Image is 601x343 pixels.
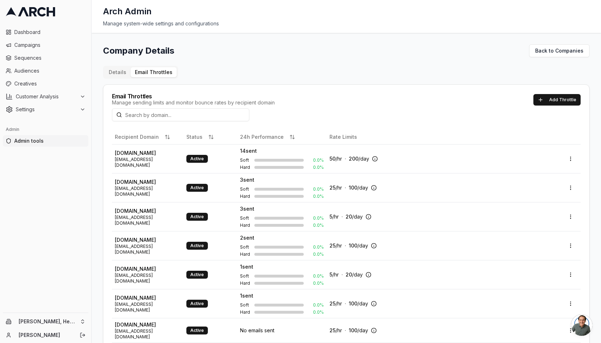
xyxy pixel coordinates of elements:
[240,309,251,315] span: Hard
[3,26,88,38] a: Dashboard
[240,215,251,221] span: Soft
[342,271,343,278] span: ·
[329,185,336,191] span: 25
[307,280,324,286] span: 0.0 %
[186,327,208,334] div: Active
[342,214,343,220] span: ·
[240,273,251,279] span: Soft
[240,222,251,228] span: Hard
[112,93,275,99] div: Email Throttles
[345,300,346,307] span: ·
[329,156,336,162] span: 50
[533,94,581,106] button: Add Throttle
[16,106,77,113] span: Settings
[240,244,251,250] span: Soft
[349,156,358,162] span: 200
[352,271,363,278] span: /day
[3,78,88,89] a: Creatives
[349,185,357,191] span: 100
[240,186,251,192] span: Soft
[336,156,342,162] span: /hr
[240,302,251,308] span: Soft
[14,54,85,62] span: Sequences
[357,185,368,191] span: /day
[307,193,324,199] span: 0.0 %
[115,150,181,157] span: [DOMAIN_NAME]
[307,215,324,221] span: 0.0 %
[186,242,208,250] div: Active
[78,330,88,340] button: Log out
[329,242,336,249] span: 25
[240,176,254,183] span: 3 sent
[349,327,357,333] span: 100
[357,242,368,249] span: /day
[307,165,324,170] span: 0.0 %
[307,273,324,279] span: 0.0 %
[329,214,332,220] span: 5
[332,214,339,220] span: /hr
[346,271,352,278] span: 20
[16,93,77,100] span: Customer Analysis
[345,242,346,249] span: ·
[3,39,88,51] a: Campaigns
[104,67,131,77] button: Details
[240,165,251,170] span: Hard
[186,184,208,192] div: Active
[186,271,208,279] div: Active
[14,67,85,74] span: Audiences
[3,104,88,115] button: Settings
[3,135,88,147] a: Admin tools
[115,321,181,328] span: [DOMAIN_NAME]
[103,6,152,17] h1: Arch Admin
[112,99,275,106] div: Manage sending limits and monitor bounce rates by recipient domain
[307,251,324,257] span: 0.0 %
[115,273,181,284] span: [EMAIL_ADDRESS][DOMAIN_NAME]
[571,314,592,336] div: Open chat
[19,318,77,325] span: [PERSON_NAME], Heating, Cooling and Drains
[112,108,249,121] input: Search by domain...
[240,147,257,155] span: 14 sent
[240,157,251,163] span: Soft
[240,263,253,270] span: 1 sent
[115,157,181,168] span: [EMAIL_ADDRESS][DOMAIN_NAME]
[115,294,181,302] span: [DOMAIN_NAME]
[115,186,181,197] span: [EMAIL_ADDRESS][DOMAIN_NAME]
[357,300,368,307] span: /day
[186,213,208,221] div: Active
[115,328,181,340] span: [EMAIL_ADDRESS][DOMAIN_NAME]
[346,214,352,220] span: 20
[336,327,342,333] span: /hr
[240,133,295,141] button: 24h Performance
[329,271,332,278] span: 5
[115,215,181,226] span: [EMAIL_ADDRESS][DOMAIN_NAME]
[3,52,88,64] a: Sequences
[115,302,181,313] span: [EMAIL_ADDRESS][DOMAIN_NAME]
[327,130,561,144] th: Rate Limits
[329,300,336,307] span: 25
[115,244,181,255] span: [EMAIL_ADDRESS][DOMAIN_NAME]
[357,327,368,333] span: /day
[240,251,251,257] span: Hard
[345,185,346,191] span: ·
[14,80,85,87] span: Creatives
[3,124,88,135] div: Admin
[358,156,369,162] span: /day
[240,205,254,212] span: 3 sent
[131,67,177,77] button: Email Throttles
[19,332,72,339] a: [PERSON_NAME]
[115,178,181,186] span: [DOMAIN_NAME]
[307,244,324,250] span: 0.0 %
[349,242,357,249] span: 100
[3,91,88,102] button: Customer Analysis
[103,45,174,57] h1: Company Details
[14,29,85,36] span: Dashboard
[115,133,170,141] button: Recipient Domain
[349,300,357,307] span: 100
[336,185,342,191] span: /hr
[307,302,324,308] span: 0.0 %
[307,309,324,315] span: 0.0 %
[336,242,342,249] span: /hr
[186,300,208,308] div: Active
[332,271,339,278] span: /hr
[307,186,324,192] span: 0.0 %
